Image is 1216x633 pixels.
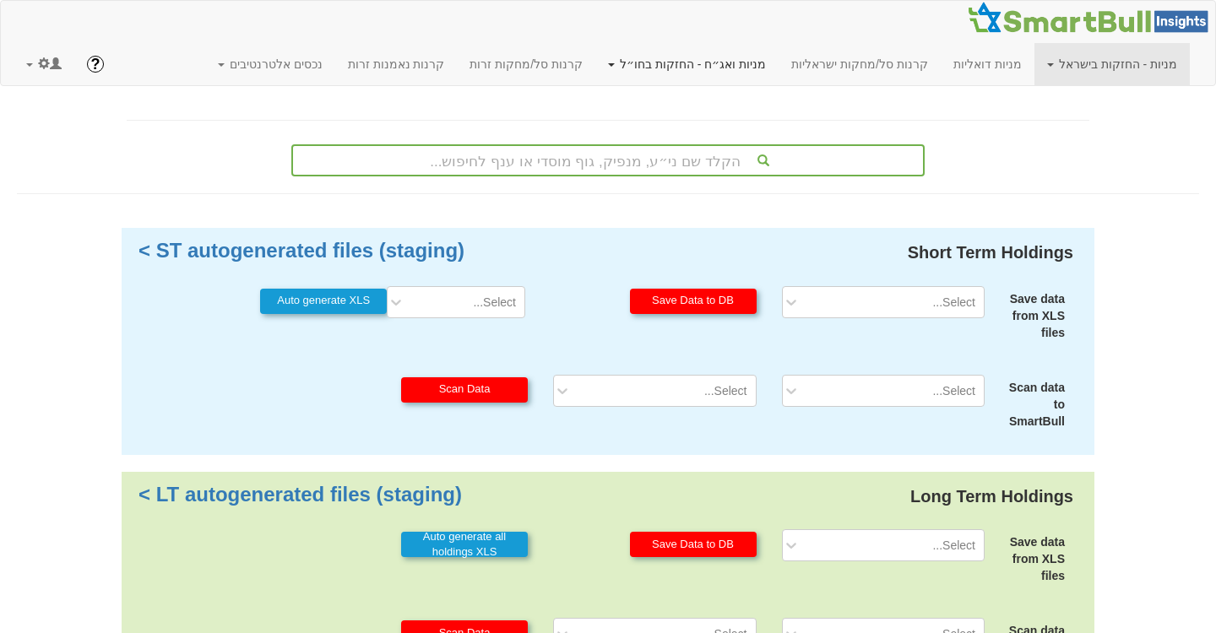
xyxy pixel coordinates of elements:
[1034,43,1190,85] a: מניות - החזקות בישראל
[997,379,1065,430] div: Scan data to SmartBull
[595,43,779,85] a: מניות ואג״ח - החזקות בחו״ל
[138,239,464,262] a: ST autogenerated files (staging) >
[74,43,117,85] a: ?
[906,480,1078,513] div: Long Term Holdings
[401,377,528,403] button: Scan Data
[997,533,1065,584] div: Save data from XLS files
[335,43,458,85] a: קרנות נאמנות זרות
[205,43,335,85] a: נכסים אלטרנטיבים
[904,236,1078,269] div: Short Term Holdings
[967,1,1215,35] img: Smartbull
[630,289,757,314] button: Save Data to DB
[90,56,100,73] span: ?
[630,532,757,557] button: Save Data to DB
[138,483,462,506] a: LT autogenerated files (staging) >
[457,43,595,85] a: קרנות סל/מחקות זרות
[473,294,516,311] div: Select...
[997,290,1065,341] div: Save data from XLS files
[779,43,941,85] a: קרנות סל/מחקות ישראליות
[932,537,975,554] div: Select...
[401,532,528,557] button: Auto generate all holdings XLS
[941,43,1034,85] a: מניות דואליות
[704,382,747,399] div: Select...
[932,382,975,399] div: Select...
[293,146,923,175] div: הקלד שם ני״ע, מנפיק, גוף מוסדי או ענף לחיפוש...
[932,294,975,311] div: Select...
[260,289,387,314] button: Auto generate XLS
